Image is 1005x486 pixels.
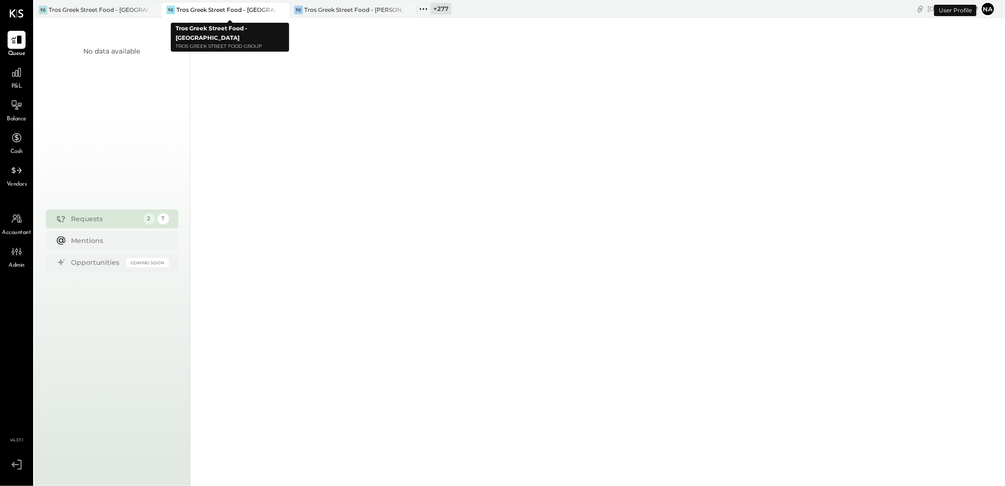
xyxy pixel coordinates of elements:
[126,258,169,267] div: Coming Soon
[7,180,27,189] span: Vendors
[176,43,284,51] p: Tros Greek Street Food Group
[8,50,26,58] span: Queue
[294,6,303,14] div: TG
[49,6,148,14] div: Tros Greek Street Food - [GEOGRAPHIC_DATA]
[167,6,175,14] div: TG
[176,6,275,14] div: Tros Greek Street Food - [GEOGRAPHIC_DATA]
[143,213,155,225] div: 2
[2,229,31,237] span: Accountant
[0,210,33,237] a: Accountant
[934,5,977,16] div: User Profile
[916,4,925,14] div: copy link
[927,4,978,13] div: [DATE]
[71,258,122,267] div: Opportunities
[0,162,33,189] a: Vendors
[39,6,47,14] div: TG
[0,243,33,270] a: Admin
[0,63,33,91] a: P&L
[980,1,996,17] button: Na
[9,261,25,270] span: Admin
[7,115,26,124] span: Balance
[71,236,164,245] div: Mentions
[71,214,139,224] div: Requests
[0,129,33,156] a: Cash
[11,82,22,91] span: P&L
[0,96,33,124] a: Balance
[431,3,451,15] div: + 277
[158,213,169,225] div: 7
[84,46,141,56] div: No data available
[176,25,247,41] b: Tros Greek Street Food - [GEOGRAPHIC_DATA]
[10,148,23,156] span: Cash
[0,31,33,58] a: Queue
[304,6,403,14] div: Tros Greek Street Food - [PERSON_NAME]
